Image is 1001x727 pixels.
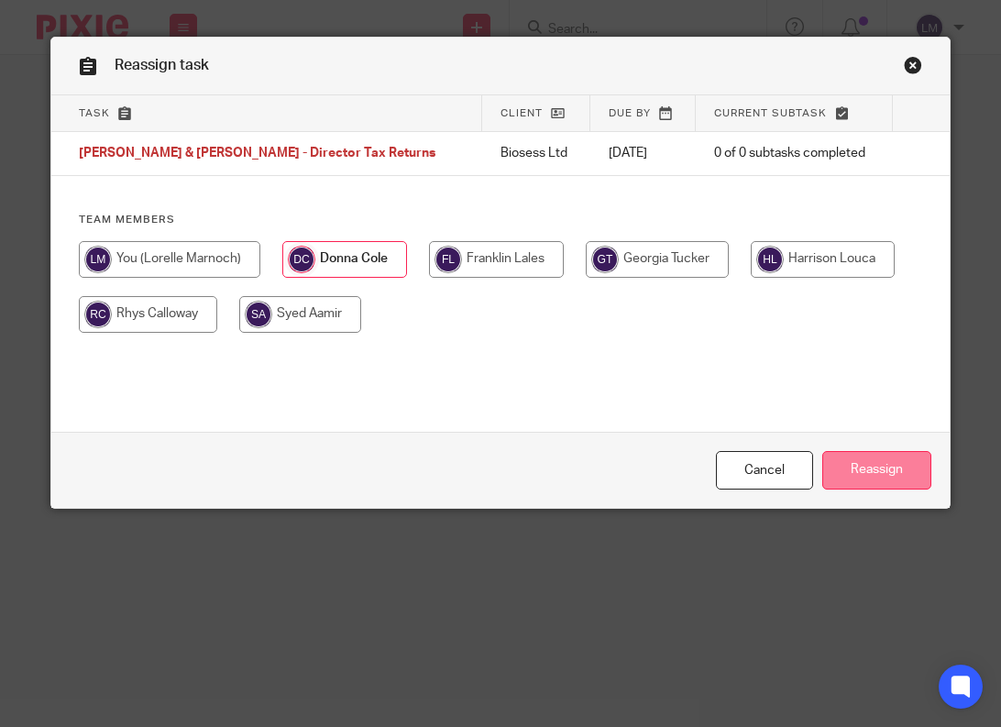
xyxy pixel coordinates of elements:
[822,451,931,490] input: Reassign
[500,108,543,118] span: Client
[79,148,435,160] span: [PERSON_NAME] & [PERSON_NAME] - Director Tax Returns
[79,108,110,118] span: Task
[115,58,209,72] span: Reassign task
[714,108,827,118] span: Current subtask
[696,132,893,176] td: 0 of 0 subtasks completed
[609,108,651,118] span: Due by
[79,213,923,227] h4: Team members
[904,56,922,81] a: Close this dialog window
[500,144,572,162] p: Biosess Ltd
[716,451,813,490] a: Close this dialog window
[609,144,677,162] p: [DATE]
